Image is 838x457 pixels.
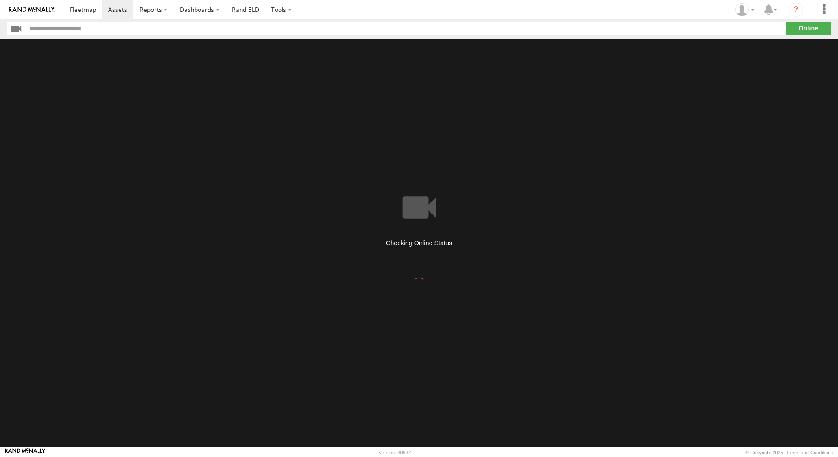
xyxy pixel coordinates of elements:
a: Terms and Conditions [786,450,833,455]
a: Visit our Website [5,448,45,457]
img: rand-logo.svg [9,7,55,13]
div: Version: 309.01 [379,450,412,455]
div: © Copyright 2025 - [745,450,833,455]
div: Gene Roberts [732,3,758,16]
i: ? [789,3,803,17]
